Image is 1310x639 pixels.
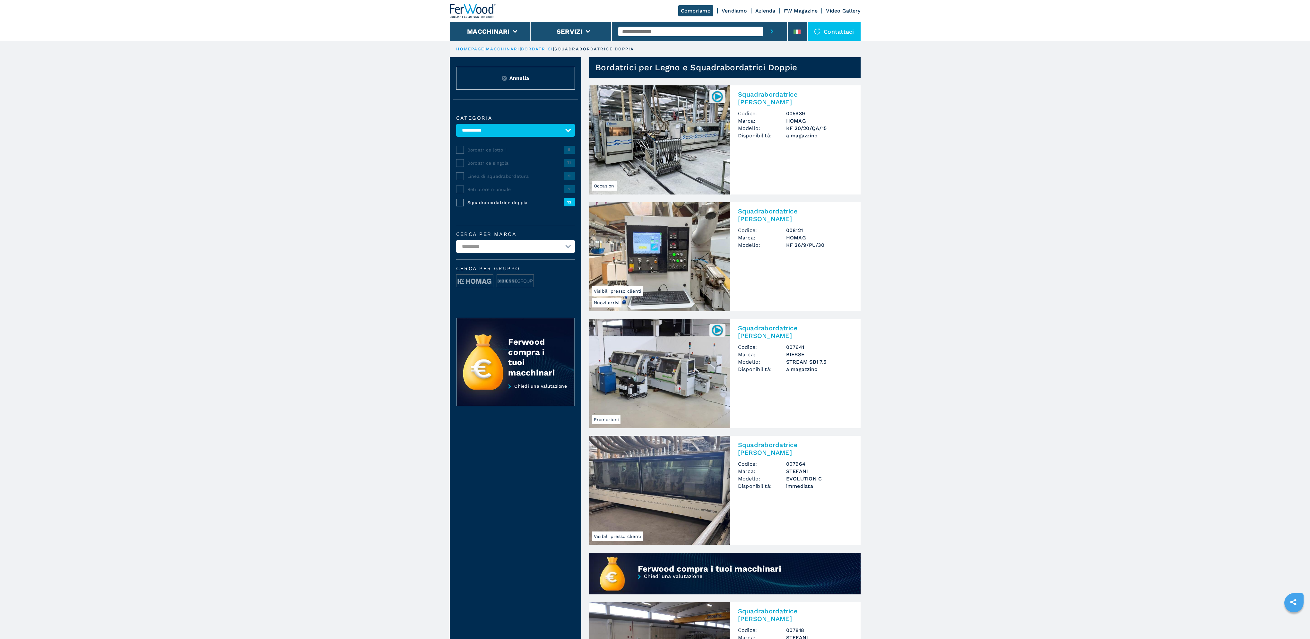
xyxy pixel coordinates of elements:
[456,67,575,90] button: ResetAnnulla
[589,436,861,545] a: Squadrabordatrice Doppia STEFANI EVOLUTION CVisibili presso clientiSquadrabordatrice [PERSON_NAME...
[786,125,853,132] h3: KF 20/20/QA/15
[786,358,853,366] h3: STREAM SB1 7.5
[786,132,853,139] span: a magazzino
[592,415,621,424] span: Promozioni
[738,626,786,634] span: Codice:
[592,181,617,191] span: Occasioni
[1283,610,1305,634] iframe: Chat
[592,531,643,541] span: Visibili presso clienti
[450,4,496,18] img: Ferwood
[521,47,553,51] a: bordatrici
[786,475,853,482] h3: EVOLUTION C
[738,343,786,351] span: Codice:
[592,286,643,296] span: Visibili presso clienti
[738,607,853,623] h2: Squadrabordatrice [PERSON_NAME]
[738,441,853,456] h2: Squadrabordatrice [PERSON_NAME]
[467,28,510,35] button: Macchinari
[589,574,861,595] a: Chiedi una valutazione
[502,76,507,81] img: Reset
[592,298,621,307] span: Nuovi arrivi
[738,132,786,139] span: Disponibilità:
[786,482,853,490] span: immediata
[589,436,730,545] img: Squadrabordatrice Doppia STEFANI EVOLUTION C
[786,234,853,241] h3: HOMAG
[456,232,575,237] label: Cerca per marca
[814,28,820,35] img: Contattaci
[738,460,786,468] span: Codice:
[786,366,853,373] span: a magazzino
[722,8,747,14] a: Vendiamo
[589,319,730,428] img: Squadrabordatrice Doppia BIESSE STREAM SB1 7.5
[711,90,724,103] img: 005939
[678,5,713,16] a: Compriamo
[553,47,554,51] span: |
[456,384,575,407] a: Chiedi una valutazione
[826,8,860,14] a: Video Gallery
[564,198,575,206] span: 12
[738,207,853,223] h2: Squadrabordatrice [PERSON_NAME]
[467,160,564,166] span: Bordatrice singola
[786,468,853,475] h3: STEFANI
[738,234,786,241] span: Marca:
[786,117,853,125] h3: HOMAG
[786,460,853,468] h3: 007964
[808,22,861,41] div: Contattaci
[467,186,564,193] span: Refilatore manuale
[589,202,730,311] img: Squadrabordatrice Doppia HOMAG KF 26/9/PU/30
[486,47,520,51] a: macchinari
[554,46,634,52] p: squadrabordatrice doppia
[738,117,786,125] span: Marca:
[564,146,575,153] span: 8
[589,85,861,194] a: Squadrabordatrice Doppia HOMAG KF 20/20/QA/15Occasioni005939Squadrabordatrice [PERSON_NAME]Codice...
[763,22,781,41] button: submit-button
[456,266,575,271] span: Cerca per Gruppo
[738,475,786,482] span: Modello:
[557,28,583,35] button: Servizi
[786,110,853,117] h3: 005939
[786,241,853,249] h3: KF 26/9/PU/30
[638,564,816,574] div: Ferwood compra i tuoi macchinari
[738,358,786,366] span: Modello:
[467,147,564,153] span: Bordatrice lotto 1
[738,125,786,132] span: Modello:
[738,241,786,249] span: Modello:
[738,366,786,373] span: Disponibilità:
[520,47,521,51] span: |
[467,199,564,206] span: Squadrabordatrice doppia
[786,227,853,234] h3: 008121
[589,85,730,194] img: Squadrabordatrice Doppia HOMAG KF 20/20/QA/15
[509,74,529,82] span: Annulla
[456,116,575,121] label: Categoria
[786,343,853,351] h3: 007641
[564,185,575,193] span: 2
[589,202,861,311] a: Squadrabordatrice Doppia HOMAG KF 26/9/PU/30Nuovi arriviVisibili presso clientiSquadrabordatrice ...
[456,275,493,288] img: image
[738,351,786,358] span: Marca:
[564,172,575,180] span: 9
[786,626,853,634] h3: 007818
[738,324,853,340] h2: Squadrabordatrice [PERSON_NAME]
[786,351,853,358] h3: BIESSE
[589,319,861,428] a: Squadrabordatrice Doppia BIESSE STREAM SB1 7.5Promozioni007641Squadrabordatrice [PERSON_NAME]Codi...
[456,47,485,51] a: HOMEPAGE
[738,227,786,234] span: Codice:
[711,324,724,336] img: 007641
[467,173,564,179] span: Linea di squadrabordatura
[755,8,776,14] a: Azienda
[738,110,786,117] span: Codice:
[738,91,853,106] h2: Squadrabordatrice [PERSON_NAME]
[738,482,786,490] span: Disponibilità:
[1285,594,1301,610] a: sharethis
[508,337,561,378] div: Ferwood compra i tuoi macchinari
[564,159,575,167] span: 71
[497,275,534,288] img: image
[784,8,818,14] a: FW Magazine
[738,468,786,475] span: Marca:
[484,47,486,51] span: |
[595,62,797,73] h1: Bordatrici per Legno e Squadrabordatrici Doppie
